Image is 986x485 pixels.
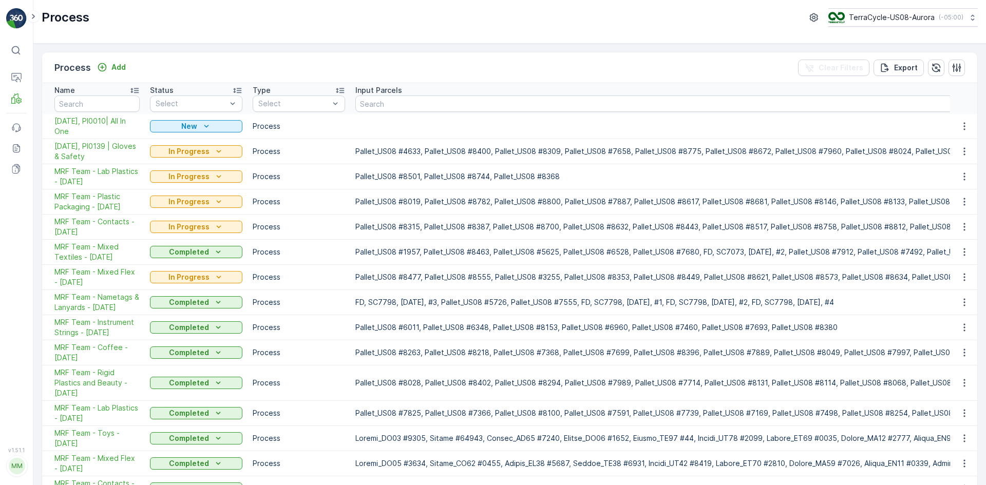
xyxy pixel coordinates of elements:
[253,171,345,182] p: Process
[253,121,345,131] p: Process
[54,367,140,398] a: MRF Team - Rigid Plastics and Beauty - 09/16/25
[54,141,140,162] span: [DATE], PI0139 | Gloves & Safety
[168,222,210,232] p: In Progress
[54,166,140,187] span: MRF Team - Lab Plastics - [DATE]
[150,407,242,419] button: Completed
[54,191,140,212] span: MRF Team - Plastic Packaging - [DATE]
[253,322,345,333] p: Process
[54,116,140,137] a: 10/02/25, PI0010| All In One
[54,61,91,75] p: Process
[253,347,345,358] p: Process
[169,458,209,469] p: Completed
[169,322,209,333] p: Completed
[54,403,140,423] span: MRF Team - Lab Plastics - [DATE]
[54,317,140,338] span: MRF Team - Instrument Strings - [DATE]
[54,191,140,212] a: MRF Team - Plastic Packaging - 09/25/2025
[54,428,140,449] span: MRF Team - Toys - [DATE]
[355,85,402,95] p: Input Parcels
[939,13,963,22] p: ( -05:00 )
[54,317,140,338] a: MRF Team - Instrument Strings - 09/17/25
[181,121,197,131] p: New
[253,146,345,157] p: Process
[54,217,140,237] a: MRF Team - Contacts - 09/23/2025
[54,116,140,137] span: [DATE], PI0010| All In One
[169,347,209,358] p: Completed
[828,8,978,27] button: TerraCycle-US08-Aurora(-05:00)
[168,272,210,282] p: In Progress
[54,166,140,187] a: MRF Team - Lab Plastics - 09/25/2025
[150,271,242,283] button: In Progress
[253,433,345,443] p: Process
[54,453,140,474] a: MRF Team - Mixed Flex - 09/04/2025
[150,377,242,389] button: Completed
[150,346,242,359] button: Completed
[54,242,140,262] span: MRF Team - Mixed Textiles - [DATE]
[253,85,271,95] p: Type
[111,62,126,72] p: Add
[93,61,130,73] button: Add
[819,63,863,73] p: Clear Filters
[54,292,140,313] a: MRF Team - Nametags & Lanyards - 09/19/25
[54,342,140,363] span: MRF Team - Coffee - [DATE]
[150,321,242,334] button: Completed
[253,297,345,307] p: Process
[150,221,242,233] button: In Progress
[54,292,140,313] span: MRF Team - Nametags & Lanyards - [DATE]
[169,408,209,418] p: Completed
[150,170,242,183] button: In Progress
[150,457,242,470] button: Completed
[874,60,924,76] button: Export
[54,403,140,423] a: MRF Team - Lab Plastics - 09/15/2025
[54,428,140,449] a: MRF Team - Toys - 09/08/2025
[849,12,935,23] p: TerraCycle-US08-Aurora
[6,447,27,453] span: v 1.51.1
[42,9,89,26] p: Process
[156,99,226,109] p: Select
[54,141,140,162] a: 09/29/25, PI0139 | Gloves & Safety
[253,408,345,418] p: Process
[798,60,869,76] button: Clear Filters
[253,458,345,469] p: Process
[169,378,209,388] p: Completed
[253,378,345,388] p: Process
[150,432,242,444] button: Completed
[150,120,242,132] button: New
[54,267,140,287] span: MRF Team - Mixed Flex - [DATE]
[54,95,140,112] input: Search
[54,217,140,237] span: MRF Team - Contacts - [DATE]
[6,8,27,29] img: logo
[253,272,345,282] p: Process
[169,433,209,443] p: Completed
[253,197,345,207] p: Process
[828,12,845,23] img: image_ci7OI47.png
[150,246,242,258] button: Completed
[169,297,209,307] p: Completed
[168,146,210,157] p: In Progress
[6,455,27,477] button: MM
[54,267,140,287] a: MRF Team - Mixed Flex - 09/22/2025
[168,171,210,182] p: In Progress
[150,85,174,95] p: Status
[253,222,345,232] p: Process
[150,145,242,158] button: In Progress
[9,458,25,474] div: MM
[253,247,345,257] p: Process
[258,99,329,109] p: Select
[54,242,140,262] a: MRF Team - Mixed Textiles - 09/22/2025
[168,197,210,207] p: In Progress
[54,367,140,398] span: MRF Team - Rigid Plastics and Beauty - [DATE]
[54,85,75,95] p: Name
[169,247,209,257] p: Completed
[54,453,140,474] span: MRF Team - Mixed Flex - [DATE]
[894,63,918,73] p: Export
[150,196,242,208] button: In Progress
[150,296,242,308] button: Completed
[54,342,140,363] a: MRF Team - Coffee - 09/17/25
